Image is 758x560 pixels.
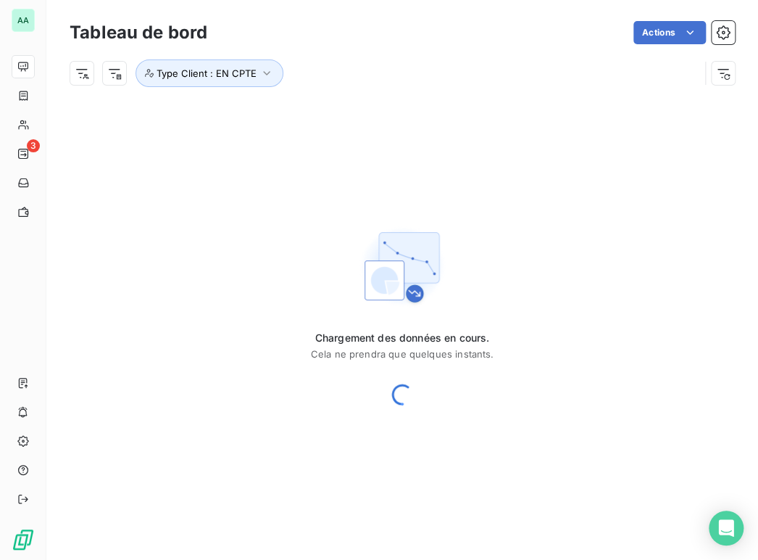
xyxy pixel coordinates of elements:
[356,221,449,313] img: First time
[12,142,34,165] a: 3
[136,59,283,87] button: Type Client : EN CPTE
[311,331,494,345] span: Chargement des données en cours.
[12,9,35,32] div: AA
[157,67,257,79] span: Type Client : EN CPTE
[311,348,494,360] span: Cela ne prendra que quelques instants.
[709,511,744,545] div: Open Intercom Messenger
[633,21,706,44] button: Actions
[12,528,35,551] img: Logo LeanPay
[70,20,207,46] h3: Tableau de bord
[27,139,40,152] span: 3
